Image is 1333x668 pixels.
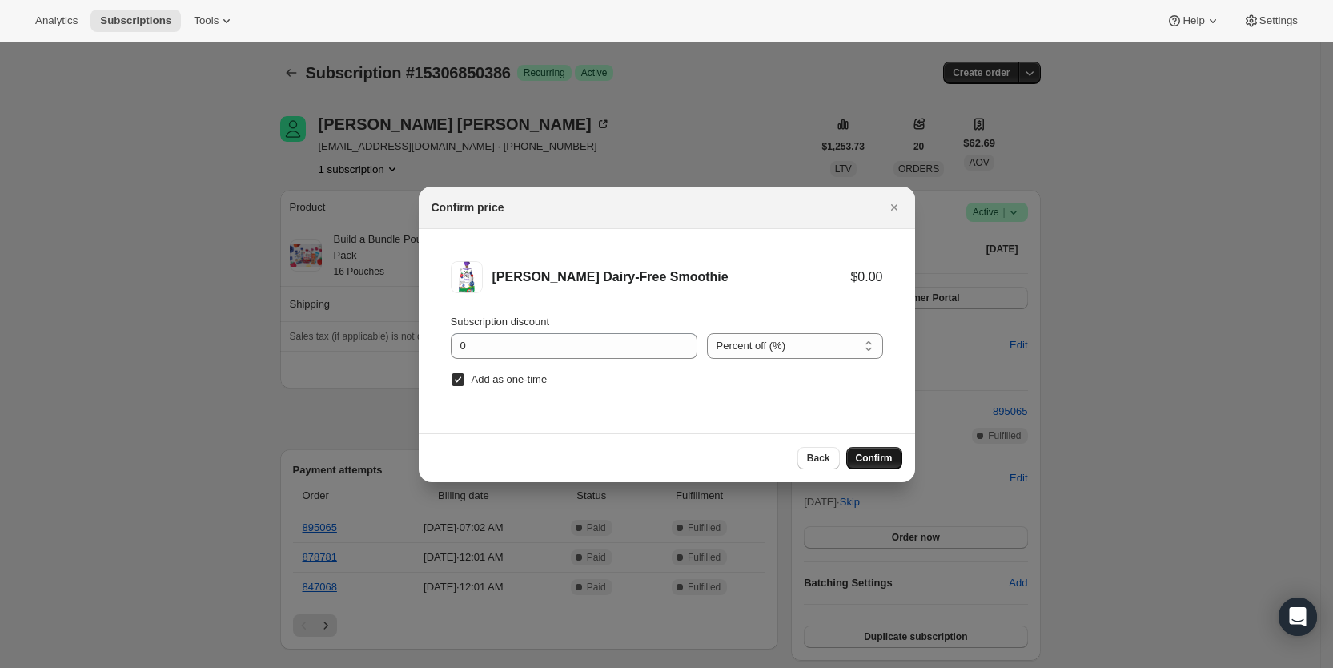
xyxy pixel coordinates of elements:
[194,14,219,27] span: Tools
[807,452,830,465] span: Back
[856,452,893,465] span: Confirm
[1157,10,1230,32] button: Help
[797,447,840,469] button: Back
[184,10,244,32] button: Tools
[35,14,78,27] span: Analytics
[846,447,902,469] button: Confirm
[100,14,171,27] span: Subscriptions
[451,316,550,328] span: Subscription discount
[472,373,548,385] span: Add as one-time
[1182,14,1204,27] span: Help
[26,10,87,32] button: Analytics
[1259,14,1298,27] span: Settings
[432,199,504,215] h2: Confirm price
[90,10,181,32] button: Subscriptions
[1279,598,1317,636] div: Open Intercom Messenger
[492,269,851,285] div: [PERSON_NAME] Dairy-Free Smoothie
[1234,10,1307,32] button: Settings
[850,269,882,285] div: $0.00
[883,196,905,219] button: Close
[451,261,483,293] img: Berry Berry Dairy-Free Smoothie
